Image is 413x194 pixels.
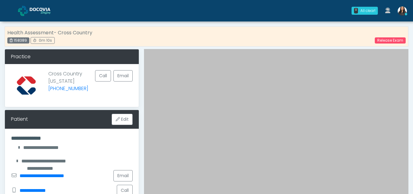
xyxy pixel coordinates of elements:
[398,6,407,16] img: Viral Patel
[360,8,375,13] div: All clear!
[18,6,28,16] img: Docovia
[113,70,133,82] a: Email
[112,114,133,125] button: Edit
[30,8,60,14] img: Docovia
[375,37,406,44] a: Release Exam
[48,85,88,92] a: [PHONE_NUMBER]
[18,1,60,21] a: Docovia
[354,8,358,13] div: 0
[39,38,52,43] span: 0m 10s
[11,116,28,123] div: Patient
[11,70,42,101] img: Provider image
[95,70,111,82] button: Call
[348,4,382,17] a: 0 All clear!
[7,29,92,36] strong: Health Assessment- Cross Country
[5,49,139,64] div: Practice
[7,37,29,44] div: 158389
[48,70,88,96] p: Cross Country [US_STATE]
[113,170,133,181] a: Email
